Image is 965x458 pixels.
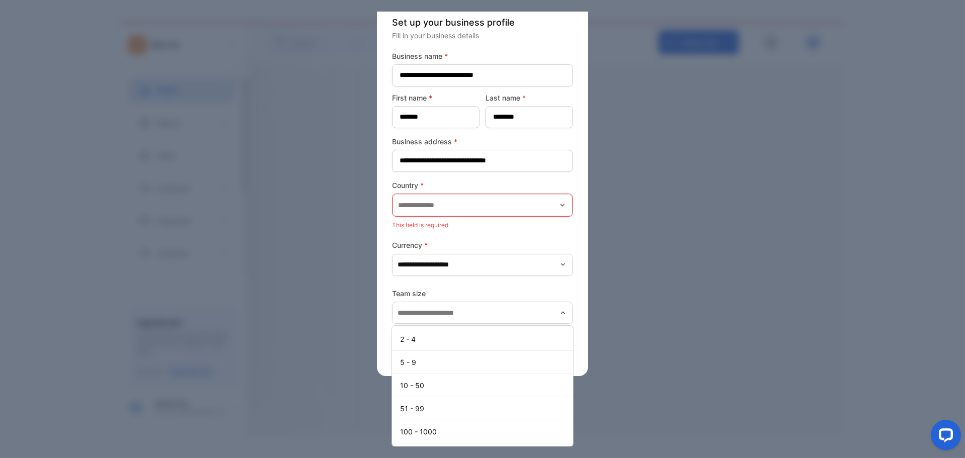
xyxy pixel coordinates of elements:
[392,93,479,103] label: First name
[392,30,573,41] p: Fill in your business details
[392,240,573,250] label: Currency
[392,180,573,191] label: Country
[923,416,965,458] iframe: LiveChat chat widget
[400,380,569,391] p: 10 - 50
[392,288,573,299] label: Team size
[400,403,569,414] p: 51 - 99
[486,93,573,103] label: Last name
[392,16,573,29] p: Set up your business profile
[400,426,569,437] p: 100 - 1000
[400,357,569,368] p: 5 - 9
[392,219,573,232] p: This field is required
[392,51,573,61] label: Business name
[400,334,569,344] p: 2 - 4
[392,136,573,147] label: Business address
